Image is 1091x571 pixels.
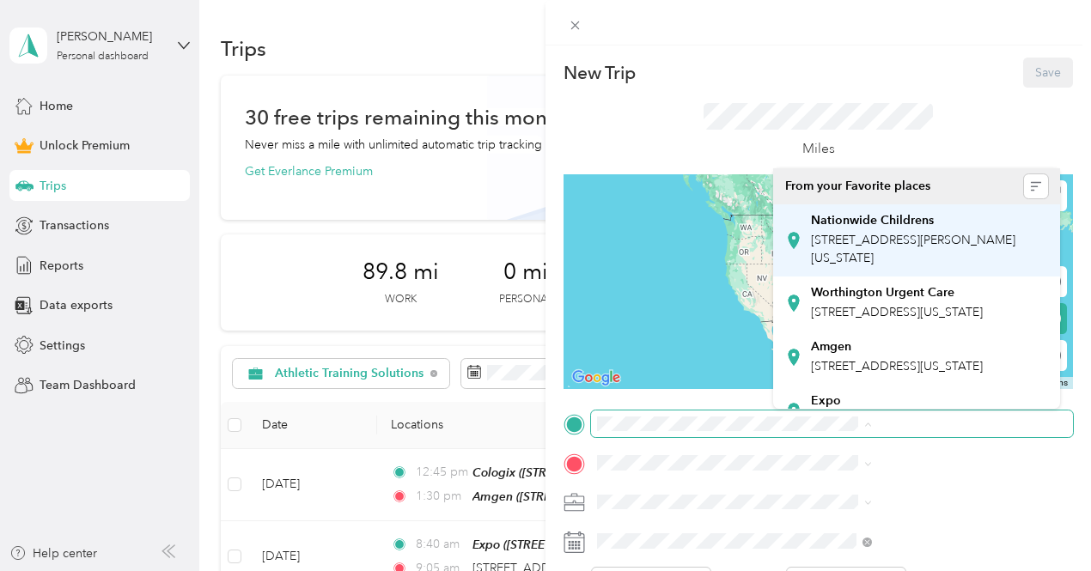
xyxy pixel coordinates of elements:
span: [STREET_ADDRESS][US_STATE] [811,359,983,374]
span: From your Favorite places [785,179,930,194]
a: Open this area in Google Maps (opens a new window) [568,367,625,389]
span: [STREET_ADDRESS][PERSON_NAME][US_STATE] [811,233,1015,265]
strong: Worthington Urgent Care [811,285,954,301]
span: [STREET_ADDRESS][US_STATE] [811,305,983,319]
iframe: Everlance-gr Chat Button Frame [995,475,1091,571]
img: Google [568,367,625,389]
strong: Nationwide Childrens [811,213,934,228]
strong: Amgen [811,339,851,355]
p: Miles [802,138,835,160]
strong: Expo [811,393,841,409]
p: New Trip [564,61,636,85]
